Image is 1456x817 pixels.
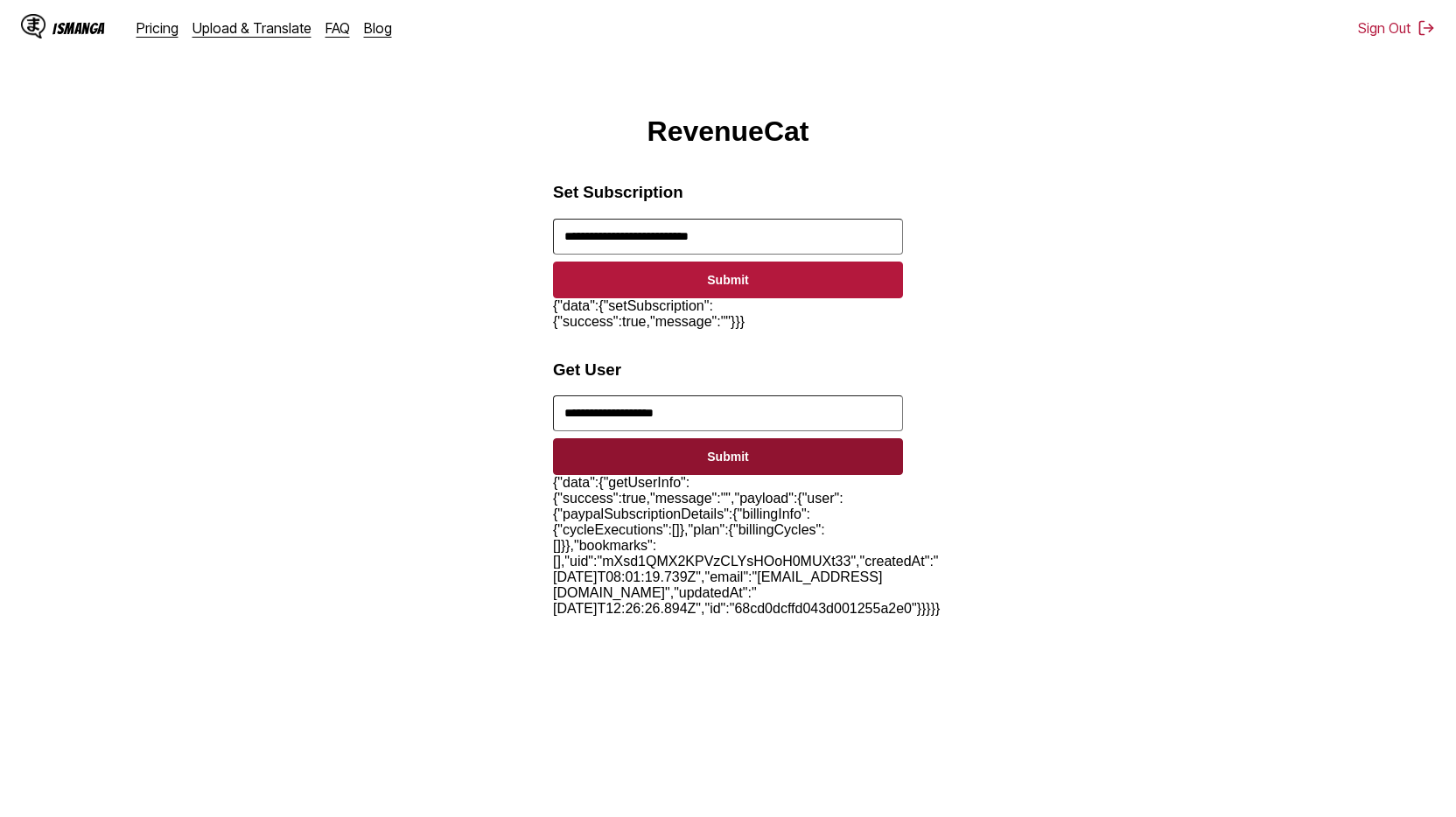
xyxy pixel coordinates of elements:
[21,14,45,38] img: IsManga Logo
[21,14,136,42] a: IsManga LogoIsManga
[325,19,350,37] a: FAQ
[192,19,311,37] a: Upload & Translate
[553,183,903,202] h3: Set Subscription
[136,19,178,37] a: Pricing
[553,262,903,298] button: Submit
[364,19,392,37] a: Blog
[52,20,105,37] div: IsManga
[553,475,903,617] div: {"data":{"getUserInfo":{"success":true,"message":"","payload":{"user":{"paypalSubscriptionDetails...
[1358,19,1435,37] button: Sign Out
[1417,19,1435,37] img: Sign out
[553,438,903,475] button: Submit
[553,360,903,380] h3: Get User
[553,298,903,330] div: {"data":{"setSubscription":{"success":true,"message":""}}}
[647,115,809,148] h1: RevenueCat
